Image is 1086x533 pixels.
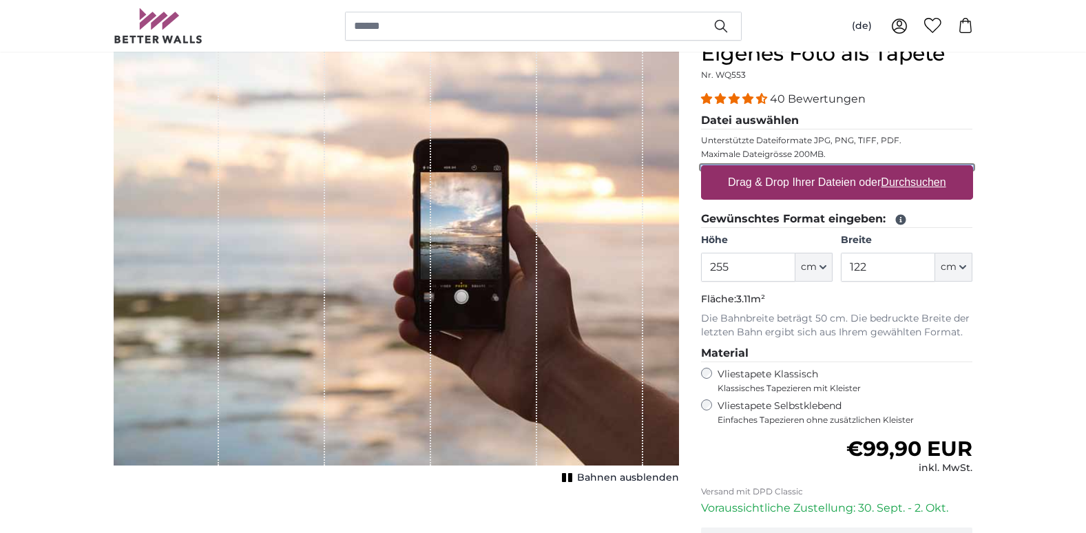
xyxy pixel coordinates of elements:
button: cm [795,253,833,282]
label: Drag & Drop Ihrer Dateien oder [722,169,952,196]
span: Einfaches Tapezieren ohne zusätzlichen Kleister [718,415,973,426]
span: cm [941,260,957,274]
span: 4.38 stars [701,92,770,105]
p: Versand mit DPD Classic [701,486,973,497]
p: Fläche: [701,293,973,306]
p: Voraussichtliche Zustellung: 30. Sept. - 2. Okt. [701,500,973,516]
h1: Eigenes Foto als Tapete [701,41,973,66]
legend: Gewünschtes Format eingeben: [701,211,973,228]
span: cm [801,260,817,274]
span: 40 Bewertungen [770,92,866,105]
div: 1 of 1 [114,41,679,488]
span: 3.11m² [736,293,765,305]
legend: Datei auswählen [701,112,973,129]
button: (de) [841,14,883,39]
label: Breite [841,233,972,247]
button: cm [935,253,972,282]
p: Die Bahnbreite beträgt 50 cm. Die bedruckte Breite der letzten Bahn ergibt sich aus Ihrem gewählt... [701,312,973,339]
legend: Material [701,345,973,362]
span: €99,90 EUR [846,436,972,461]
span: Klassisches Tapezieren mit Kleister [718,383,961,394]
button: Bahnen ausblenden [558,468,679,488]
label: Vliestapete Klassisch [718,368,961,394]
p: Maximale Dateigrösse 200MB. [701,149,973,160]
span: Bahnen ausblenden [577,471,679,485]
label: Vliestapete Selbstklebend [718,399,973,426]
div: inkl. MwSt. [846,461,972,475]
label: Höhe [701,233,833,247]
img: Betterwalls [114,8,203,43]
p: Unterstützte Dateiformate JPG, PNG, TIFF, PDF. [701,135,973,146]
u: Durchsuchen [881,176,946,188]
span: Nr. WQ553 [701,70,746,80]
